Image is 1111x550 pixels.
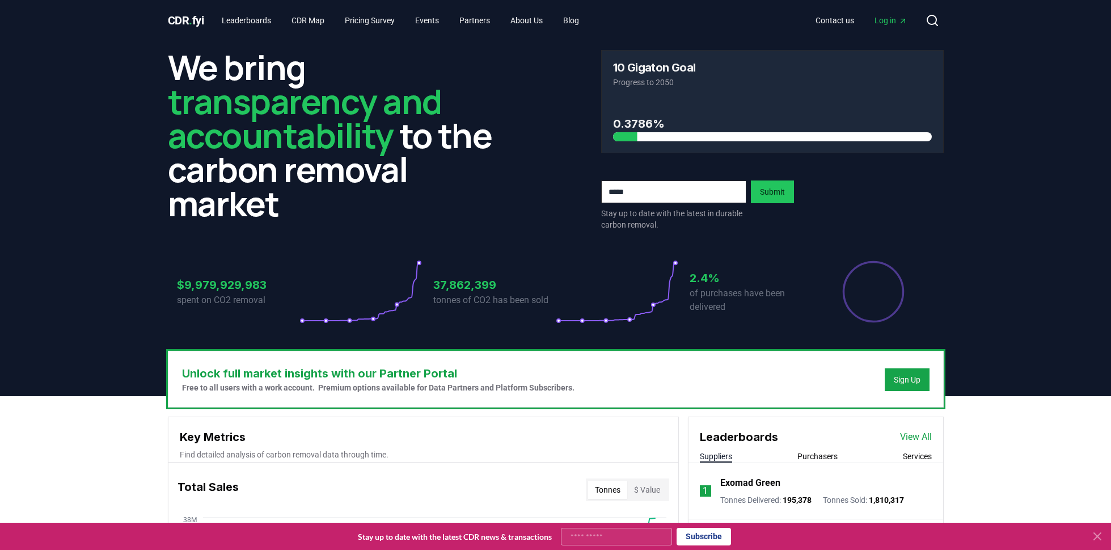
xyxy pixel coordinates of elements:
h3: 0.3786% [613,115,932,132]
a: Blog [554,10,588,31]
button: Submit [751,180,794,203]
span: 1,810,317 [869,496,904,505]
button: Sign Up [885,368,930,391]
h3: Unlock full market insights with our Partner Portal [182,365,574,382]
p: Tonnes Delivered : [720,494,812,506]
h3: Total Sales [178,478,239,501]
p: tonnes of CO2 has been sold [433,293,556,307]
a: Exomad Green [720,476,780,490]
p: 1 [703,484,708,498]
p: of purchases have been delivered [690,287,812,314]
p: Free to all users with a work account. Premium options available for Data Partners and Platform S... [182,382,574,393]
tspan: 38M [183,516,197,524]
button: Purchasers [797,451,838,462]
div: Percentage of sales delivered [842,260,905,324]
span: transparency and accountability [168,78,442,158]
h3: 2.4% [690,270,812,287]
a: Contact us [806,10,863,31]
a: Sign Up [894,374,920,385]
a: CDR.fyi [168,12,204,28]
h3: Key Metrics [180,429,667,446]
button: Suppliers [700,451,732,462]
h3: $9,979,929,983 [177,276,299,293]
a: Events [406,10,448,31]
span: 195,378 [783,496,812,505]
a: Leaderboards [213,10,280,31]
span: Log in [875,15,907,26]
span: . [189,14,192,27]
a: Partners [450,10,499,31]
span: CDR fyi [168,14,204,27]
button: Tonnes [588,481,627,499]
p: Stay up to date with the latest in durable carbon removal. [601,208,746,230]
h3: Leaderboards [700,429,778,446]
p: Find detailed analysis of carbon removal data through time. [180,449,667,460]
a: View All [900,430,932,444]
button: Services [903,451,932,462]
a: About Us [501,10,552,31]
nav: Main [213,10,588,31]
a: CDR Map [282,10,333,31]
h3: 37,862,399 [433,276,556,293]
p: Tonnes Sold : [823,494,904,506]
nav: Main [806,10,916,31]
a: Pricing Survey [336,10,404,31]
button: $ Value [627,481,667,499]
p: spent on CO2 removal [177,293,299,307]
p: Progress to 2050 [613,77,932,88]
h2: We bring to the carbon removal market [168,50,510,220]
a: Log in [865,10,916,31]
h3: 10 Gigaton Goal [613,62,696,73]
